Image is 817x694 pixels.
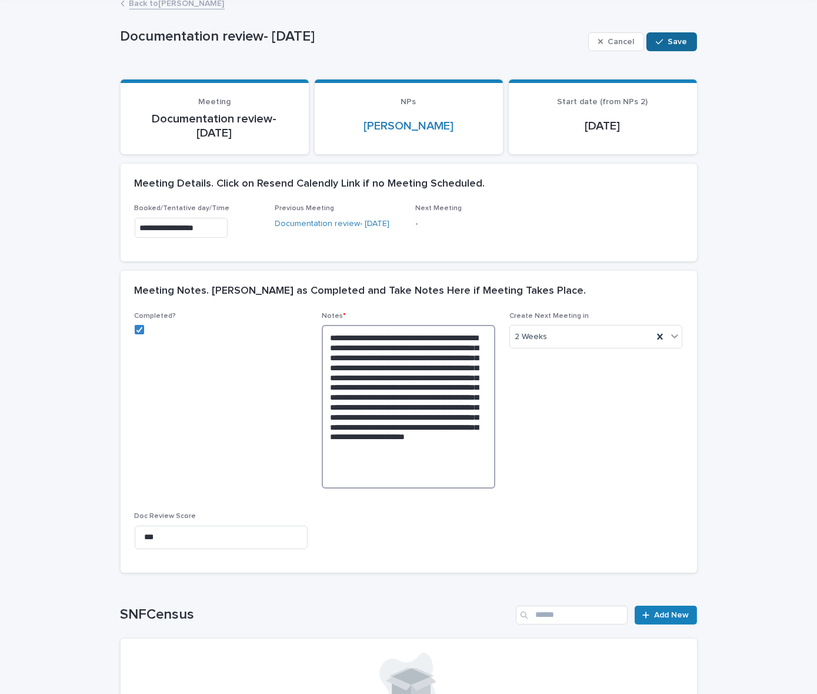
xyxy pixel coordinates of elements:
a: Documentation review- [DATE] [275,218,390,230]
button: Save [646,32,696,51]
p: - [416,218,542,230]
p: Documentation review- [DATE] [121,28,583,45]
span: Start date (from NPs 2) [558,98,648,106]
input: Search [516,606,628,625]
a: Add New [635,606,696,625]
h1: SNFCensus [121,606,512,623]
p: [DATE] [523,119,683,133]
span: Meeting [198,98,231,106]
span: Save [668,38,688,46]
button: Cancel [588,32,645,51]
span: 2 Weeks [515,331,547,343]
span: Next Meeting [416,205,462,212]
h2: Meeting Notes. [PERSON_NAME] as Completed and Take Notes Here if Meeting Takes Place. [135,285,586,298]
span: Previous Meeting [275,205,335,212]
span: Notes [322,313,346,320]
span: Create Next Meeting in [509,313,589,320]
span: Completed? [135,313,176,320]
span: Add New [655,611,689,619]
p: Documentation review- [DATE] [135,112,295,140]
a: [PERSON_NAME] [364,119,453,133]
span: Doc Review Score [135,513,196,520]
span: Booked/Tentative day/Time [135,205,230,212]
span: NPs [401,98,416,106]
h2: Meeting Details. Click on Resend Calendly Link if no Meeting Scheduled. [135,178,485,191]
span: Cancel [608,38,634,46]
